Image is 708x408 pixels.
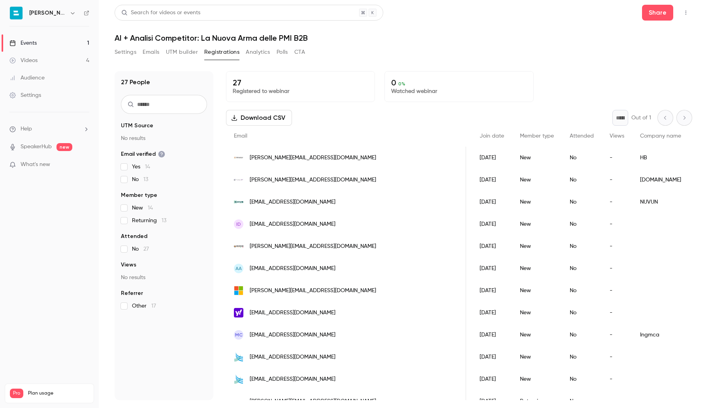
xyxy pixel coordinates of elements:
p: Registered to webinar [233,87,368,95]
div: No [562,280,602,302]
span: Email [234,133,247,139]
span: [EMAIL_ADDRESS][DOMAIN_NAME] [250,375,335,383]
p: No results [121,274,207,281]
img: baseprotection.com [234,242,243,251]
div: New [512,147,562,169]
img: hotmail.it [234,286,243,295]
p: 0 [391,78,527,87]
h1: 27 People [121,77,150,87]
button: Registrations [204,46,239,59]
div: Audience [9,74,45,82]
div: Events [9,39,37,47]
div: [DOMAIN_NAME] [632,169,689,191]
div: HB [632,147,689,169]
h1: AI + Analisi Competitor: La Nuova Arma delle PMI B2B [115,33,692,43]
div: New [512,257,562,280]
span: Email verified [121,150,165,158]
div: [DATE] [472,346,512,368]
div: No [562,235,602,257]
span: What's new [21,161,50,169]
button: CTA [294,46,305,59]
button: Polls [277,46,288,59]
span: Member type [520,133,554,139]
span: 14 [145,164,150,170]
div: [DATE] [472,257,512,280]
img: Bryan srl [10,7,23,19]
div: No [562,213,602,235]
span: Attended [121,232,147,240]
div: NUVUN [632,191,689,213]
span: 17 [151,303,156,309]
span: new [56,143,72,151]
span: Join date [480,133,504,139]
span: [EMAIL_ADDRESS][DOMAIN_NAME] [250,220,335,229]
span: [EMAIL_ADDRESS][DOMAIN_NAME] [250,331,335,339]
span: Other [132,302,156,310]
p: Out of 1 [631,114,651,122]
span: [PERSON_NAME][EMAIL_ADDRESS][DOMAIN_NAME] [250,242,376,251]
div: Search for videos or events [121,9,200,17]
span: No [132,176,148,183]
div: No [562,324,602,346]
button: Share [642,5,673,21]
span: MC [235,331,243,338]
span: No [132,245,149,253]
div: [DATE] [472,235,512,257]
iframe: Noticeable Trigger [80,161,89,168]
p: No results [121,134,207,142]
a: SpeakerHub [21,143,52,151]
img: eurospital.it [234,352,243,362]
span: 14 [148,205,153,211]
div: New [512,346,562,368]
div: Settings [9,91,41,99]
div: No [562,257,602,280]
div: New [512,368,562,390]
img: eurospital.it [234,374,243,384]
div: No [562,368,602,390]
span: Company name [640,133,681,139]
span: [EMAIL_ADDRESS][DOMAIN_NAME] [250,309,335,317]
div: - [602,191,632,213]
img: hbconsortium.com [234,153,243,162]
div: - [602,280,632,302]
div: New [512,280,562,302]
span: Yes [132,163,150,171]
div: - [602,302,632,324]
div: New [512,191,562,213]
section: facet-groups [121,122,207,310]
span: UTM Source [121,122,153,130]
span: 13 [143,177,148,182]
div: [DATE] [472,368,512,390]
img: strategycapp.com [234,175,243,185]
div: - [602,324,632,346]
span: 0 % [398,81,405,87]
button: UTM builder [166,46,198,59]
span: Pro [10,389,23,398]
span: [EMAIL_ADDRESS][DOMAIN_NAME] [250,198,335,206]
span: Member type [121,191,157,199]
img: celte.com [234,397,243,406]
span: [EMAIL_ADDRESS][DOMAIN_NAME] [250,353,335,361]
div: No [562,169,602,191]
span: Help [21,125,32,133]
div: [DATE] [472,324,512,346]
div: No [562,191,602,213]
img: ymail.com [234,308,243,317]
div: - [602,235,632,257]
span: Views [121,261,136,269]
div: - [602,346,632,368]
span: Attended [570,133,594,139]
h6: [PERSON_NAME] [29,9,66,17]
div: [DATE] [472,302,512,324]
span: New [132,204,153,212]
div: No [562,302,602,324]
span: Views [610,133,624,139]
span: [PERSON_NAME][EMAIL_ADDRESS][DOMAIN_NAME] [250,154,376,162]
div: New [512,235,562,257]
p: Watched webinar [391,87,527,95]
div: [DATE] [472,280,512,302]
span: Returning [132,217,166,225]
div: - [602,147,632,169]
span: 27 [143,246,149,252]
div: [DATE] [472,191,512,213]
